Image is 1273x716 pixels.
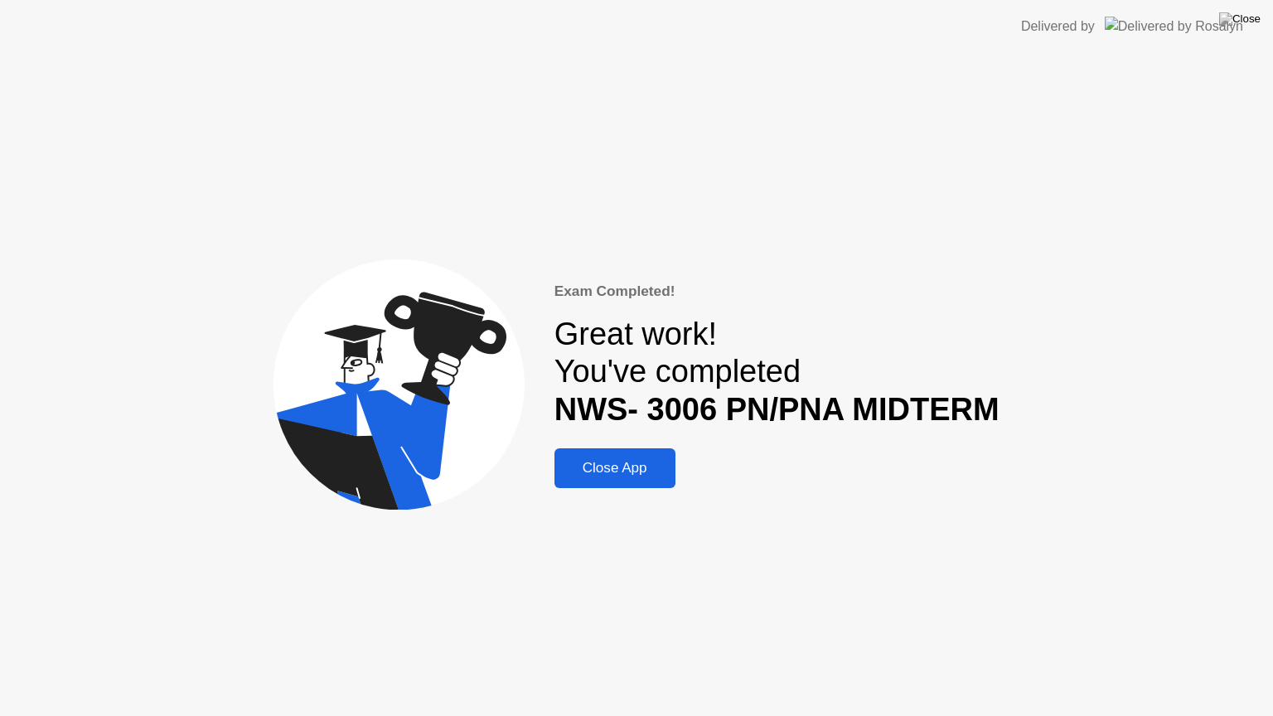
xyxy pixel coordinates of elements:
div: Delivered by [1021,17,1095,36]
div: Close App [559,460,670,477]
img: Delivered by Rosalyn [1105,17,1243,36]
img: Close [1219,12,1261,26]
div: Exam Completed! [554,281,1000,302]
button: Close App [554,448,675,488]
b: NWS- 3006 PN/PNA MIDTERM [554,392,1000,427]
div: Great work! You've completed [554,316,1000,429]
